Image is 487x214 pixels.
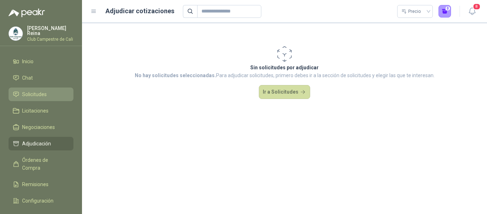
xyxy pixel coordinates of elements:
a: Chat [9,71,73,85]
span: Chat [22,74,33,82]
span: Órdenes de Compra [22,156,67,172]
p: [PERSON_NAME] Reina [27,26,73,36]
div: Precio [401,6,422,17]
span: 8 [473,3,481,10]
span: Adjudicación [22,140,51,148]
p: Club Campestre de Cali [27,37,73,41]
p: Sin solicitudes por adjudicar [135,64,435,71]
a: Adjudicación [9,137,73,150]
button: Ir a Solicitudes [259,85,310,99]
a: Remisiones [9,178,73,191]
a: Licitaciones [9,104,73,118]
a: Órdenes de Compra [9,153,73,175]
img: Logo peakr [9,9,45,17]
a: Solicitudes [9,88,73,101]
span: Licitaciones [22,107,48,115]
span: Inicio [22,58,34,65]
a: Negociaciones [9,120,73,134]
span: Solicitudes [22,90,47,98]
p: Para adjudicar solicitudes, primero debes ir a la sección de solicitudes y elegir las que te inte... [135,71,435,79]
h1: Adjudicar cotizaciones [106,6,174,16]
span: Remisiones [22,180,48,188]
a: Configuración [9,194,73,208]
img: Company Logo [9,27,22,40]
button: 0 [439,5,451,18]
strong: No hay solicitudes seleccionadas. [135,73,216,78]
span: Negociaciones [22,123,55,131]
span: Configuración [22,197,53,205]
button: 8 [466,5,478,18]
a: Inicio [9,55,73,68]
